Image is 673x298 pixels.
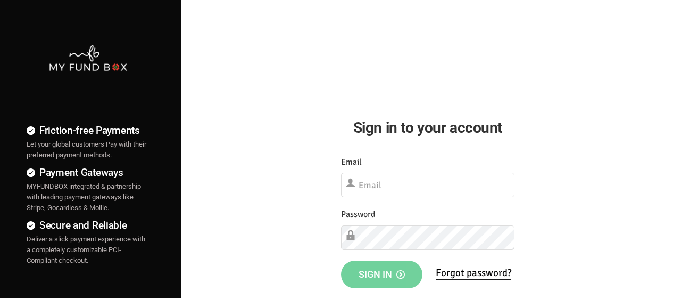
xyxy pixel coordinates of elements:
h4: Friction-free Payments [27,123,149,138]
span: Sign in [359,269,405,280]
span: Let your global customers Pay with their preferred payment methods. [27,140,146,159]
h4: Secure and Reliable [27,218,149,233]
label: Email [341,156,362,169]
span: Deliver a slick payment experience with a completely customizable PCI-Compliant checkout. [27,235,145,264]
span: MYFUNDBOX integrated & partnership with leading payment gateways like Stripe, Gocardless & Mollie. [27,182,141,212]
a: Forgot password? [436,267,511,280]
h4: Payment Gateways [27,165,149,180]
label: Password [341,208,375,221]
input: Email [341,173,514,197]
button: Sign in [341,261,422,288]
h2: Sign in to your account [341,116,514,139]
img: mfbwhite.png [48,44,128,72]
